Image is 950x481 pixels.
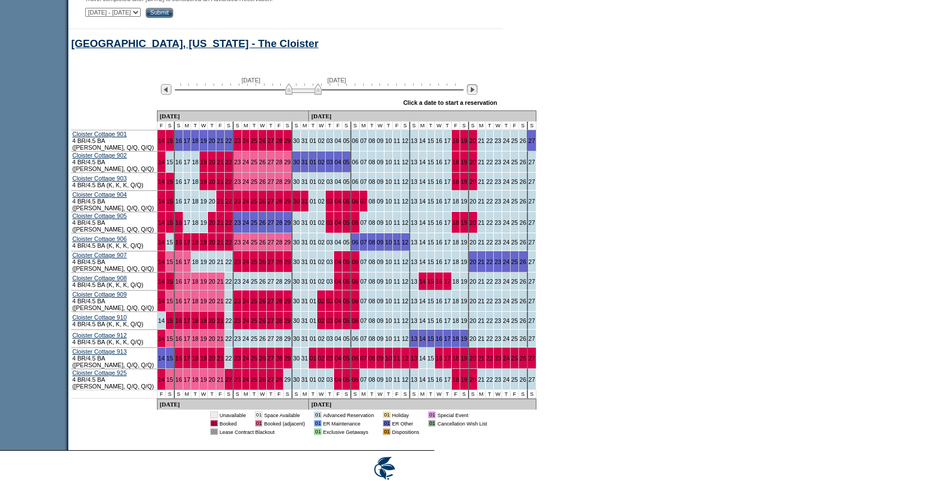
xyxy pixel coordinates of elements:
[184,198,191,205] a: 17
[243,219,249,226] a: 24
[302,159,308,165] a: 31
[225,219,232,226] a: 22
[276,159,282,165] a: 28
[503,159,509,165] a: 24
[486,159,493,165] a: 22
[385,198,392,205] a: 10
[503,239,509,246] a: 24
[411,239,418,246] a: 13
[72,191,127,198] a: Cloister Cottage 904
[284,137,291,144] a: 29
[335,198,341,205] a: 04
[208,137,215,144] a: 20
[368,219,375,226] a: 08
[243,178,249,185] a: 24
[511,137,518,144] a: 25
[511,239,518,246] a: 25
[318,159,325,165] a: 02
[470,198,476,205] a: 20
[368,239,375,246] a: 08
[225,258,232,265] a: 22
[276,198,282,205] a: 28
[461,137,467,144] a: 19
[251,219,257,226] a: 25
[452,137,459,144] a: 18
[419,178,426,185] a: 14
[486,239,493,246] a: 22
[200,137,207,144] a: 19
[393,239,400,246] a: 11
[243,137,249,144] a: 24
[192,239,198,246] a: 18
[161,84,172,95] img: Previous
[428,239,434,246] a: 15
[166,178,173,185] a: 15
[444,178,451,185] a: 17
[377,198,383,205] a: 09
[284,219,291,226] a: 29
[267,258,274,265] a: 27
[352,137,359,144] a: 06
[184,219,191,226] a: 17
[494,159,501,165] a: 23
[158,137,165,144] a: 14
[520,178,526,185] a: 26
[452,239,459,246] a: 18
[529,178,535,185] a: 27
[276,137,282,144] a: 28
[225,159,232,165] a: 22
[343,178,350,185] a: 05
[175,219,182,226] a: 16
[470,219,476,226] a: 20
[503,219,509,226] a: 24
[217,159,224,165] a: 21
[529,137,535,144] a: 27
[192,137,198,144] a: 18
[435,219,442,226] a: 16
[302,198,308,205] a: 31
[385,159,392,165] a: 10
[461,198,467,205] a: 19
[293,219,300,226] a: 30
[435,178,442,185] a: 16
[293,137,300,144] a: 30
[419,239,426,246] a: 14
[419,159,426,165] a: 14
[293,258,300,265] a: 30
[478,219,485,226] a: 21
[478,159,485,165] a: 21
[503,178,509,185] a: 24
[251,137,257,144] a: 25
[360,137,367,144] a: 07
[276,258,282,265] a: 28
[208,258,215,265] a: 20
[411,178,418,185] a: 13
[444,198,451,205] a: 17
[402,159,409,165] a: 12
[520,219,526,226] a: 26
[494,198,501,205] a: 23
[385,219,392,226] a: 10
[486,137,493,144] a: 22
[377,219,383,226] a: 09
[208,219,215,226] a: 20
[494,178,501,185] a: 23
[267,239,274,246] a: 27
[385,178,392,185] a: 10
[411,198,418,205] a: 13
[478,178,485,185] a: 21
[470,178,476,185] a: 20
[175,159,182,165] a: 16
[368,137,375,144] a: 08
[158,178,165,185] a: 14
[166,137,173,144] a: 15
[192,159,198,165] a: 18
[217,258,224,265] a: 21
[529,219,535,226] a: 27
[511,159,518,165] a: 25
[309,239,316,246] a: 01
[368,178,375,185] a: 08
[184,258,191,265] a: 17
[486,178,493,185] a: 22
[293,198,300,205] a: 30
